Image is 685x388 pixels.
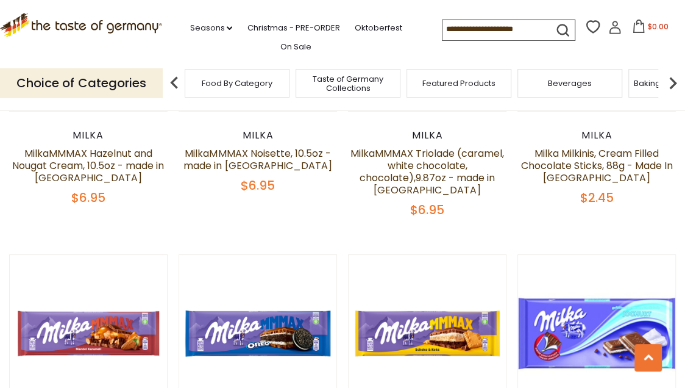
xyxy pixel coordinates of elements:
[422,79,495,88] a: Featured Products
[241,177,275,194] span: $6.95
[548,79,592,88] a: Beverages
[183,146,332,173] a: MilkaMMMAX Noisette, 10.5oz - made in [GEOGRAPHIC_DATA]
[624,20,676,38] button: $0.00
[354,21,402,35] a: Oktoberfest
[661,71,685,95] img: next arrow
[162,71,186,95] img: previous arrow
[190,21,232,35] a: Seasons
[9,129,168,142] div: Milka
[410,201,444,218] span: $6.95
[580,189,614,206] span: $2.45
[648,21,669,32] span: $0.00
[521,146,673,185] a: Milka Milkinis, Cream Filled Chocolate Sticks, 88g - Made In [GEOGRAPHIC_DATA]
[348,129,506,142] div: Milka
[247,21,339,35] a: Christmas - PRE-ORDER
[179,129,337,142] div: Milka
[299,74,397,93] a: Taste of Germany Collections
[350,146,504,197] a: MilkaMMMAX Triolade (caramel, white chocolate, chocolate),9.87oz - made in [GEOGRAPHIC_DATA]
[517,129,676,142] div: Milka
[202,79,272,88] a: Food By Category
[71,189,105,206] span: $6.95
[280,40,311,54] a: On Sale
[12,146,164,185] a: MilkaMMMAX Hazelnut and Nougat Cream, 10.5oz - made in [GEOGRAPHIC_DATA]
